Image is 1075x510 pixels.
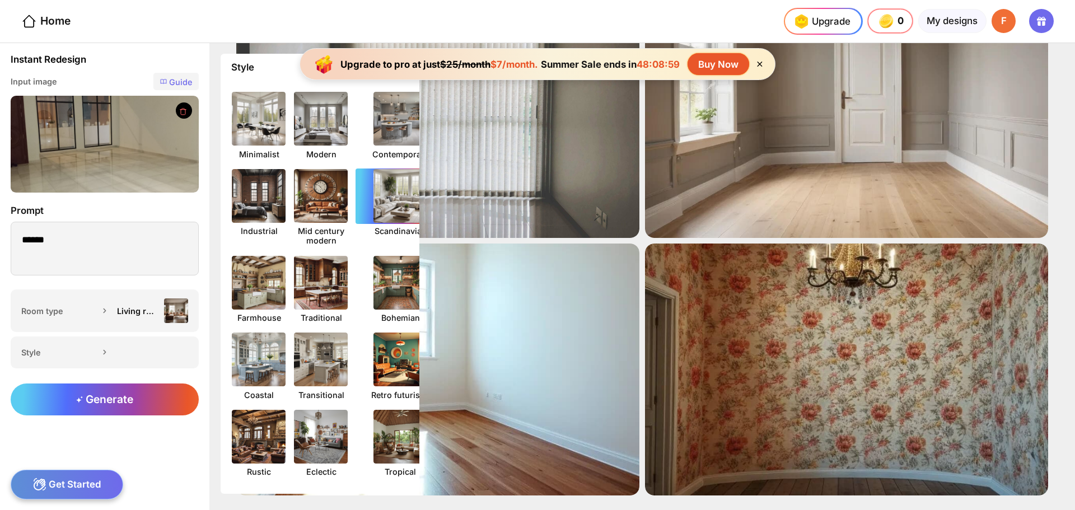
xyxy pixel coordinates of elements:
div: Tropical [356,467,445,476]
img: upgrade-banner-new-year-icon.gif [311,51,338,78]
div: Modern [293,149,349,159]
div: Scandinavian [356,226,445,236]
div: Rustic [231,467,287,476]
div: Upgrade to pro at just [340,59,538,70]
span: $7/month. [490,59,538,70]
div: Prompt [11,203,199,218]
div: F [992,9,1016,33]
div: Upgrade [791,11,850,32]
div: Contemporary [356,149,445,159]
div: Style [21,348,98,357]
img: emptyBathroom3.jpg [236,244,639,495]
div: Traditional [293,313,349,322]
div: Eclectic [293,467,349,476]
span: 48:08:59 [637,59,680,70]
div: Style [231,60,254,74]
div: Industrial [231,226,287,236]
div: Bohemian [356,313,445,322]
div: Retro futuristic [356,390,445,400]
div: Transitional [293,390,349,400]
div: Farmhouse [231,313,287,322]
img: upgrade-nav-btn-icon.gif [791,11,812,32]
div: Get Started [11,470,123,499]
div: Room type [21,306,98,316]
div: Buy Now [688,53,749,75]
img: emptyBathroom4.jpg [645,244,1048,495]
div: Summer Sale ends in [538,59,683,70]
div: Input image [11,73,199,91]
div: Coastal [231,390,287,400]
div: Instant Redesign [11,54,86,66]
span: 0 [898,16,905,26]
div: Guide [169,77,192,87]
div: Living room [117,306,158,316]
span: $25/month [440,59,490,70]
div: Home [21,13,71,30]
div: My designs [918,9,987,33]
div: Minimalist [231,149,287,159]
div: Mid century modern [293,226,349,245]
span: Generate [76,392,133,406]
